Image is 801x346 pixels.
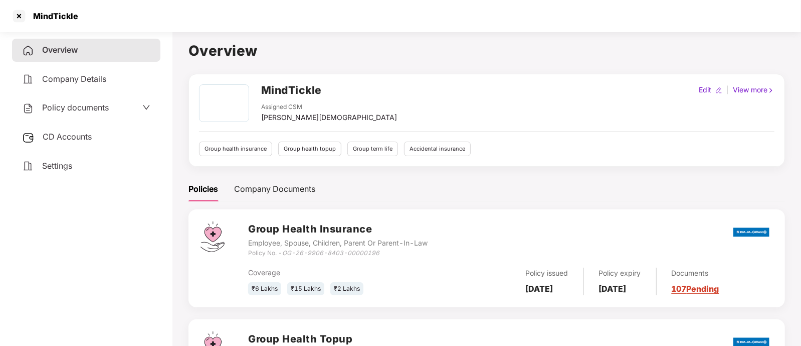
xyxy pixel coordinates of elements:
[43,132,92,142] span: CD Accounts
[201,221,225,252] img: svg+xml;base64,PHN2ZyB4bWxucz0iaHR0cDovL3d3dy53My5vcmcvMjAwMC9zdmciIHdpZHRoPSI0Ny43MTQiIGhlaWdodD...
[526,284,553,294] b: [DATE]
[672,268,719,279] div: Documents
[724,84,731,95] div: |
[42,161,72,171] span: Settings
[42,45,78,55] span: Overview
[248,249,428,258] div: Policy No. -
[261,82,322,98] h2: MindTickle
[234,183,315,195] div: Company Documents
[733,221,769,244] img: bajaj.png
[42,74,106,84] span: Company Details
[22,132,35,144] img: svg+xml;base64,PHN2ZyB3aWR0aD0iMjUiIGhlaWdodD0iMjQiIHZpZXdCb3g9IjAgMCAyNSAyNCIgZmlsbD0ibm9uZSIgeG...
[22,45,34,57] img: svg+xml;base64,PHN2ZyB4bWxucz0iaHR0cDovL3d3dy53My5vcmcvMjAwMC9zdmciIHdpZHRoPSIyNCIgaGVpZ2h0PSIyNC...
[697,84,713,95] div: Edit
[526,268,568,279] div: Policy issued
[261,112,397,123] div: [PERSON_NAME][DEMOGRAPHIC_DATA]
[142,103,150,111] span: down
[27,11,78,21] div: MindTickle
[330,282,363,296] div: ₹2 Lakhs
[599,268,641,279] div: Policy expiry
[767,87,774,94] img: rightIcon
[248,221,428,237] h3: Group Health Insurance
[278,142,341,156] div: Group health topup
[715,87,722,94] img: editIcon
[22,160,34,172] img: svg+xml;base64,PHN2ZyB4bWxucz0iaHR0cDovL3d3dy53My5vcmcvMjAwMC9zdmciIHdpZHRoPSIyNCIgaGVpZ2h0PSIyNC...
[282,249,379,257] i: OG-26-9906-8403-00000196
[599,284,627,294] b: [DATE]
[731,84,776,95] div: View more
[199,142,272,156] div: Group health insurance
[248,282,281,296] div: ₹6 Lakhs
[404,142,471,156] div: Accidental insurance
[347,142,398,156] div: Group term life
[188,183,218,195] div: Policies
[672,284,719,294] a: 107 Pending
[188,40,785,62] h1: Overview
[22,73,34,85] img: svg+xml;base64,PHN2ZyB4bWxucz0iaHR0cDovL3d3dy53My5vcmcvMjAwMC9zdmciIHdpZHRoPSIyNCIgaGVpZ2h0PSIyNC...
[248,238,428,249] div: Employee, Spouse, Children, Parent Or Parent-In-Law
[42,102,109,112] span: Policy documents
[287,282,324,296] div: ₹15 Lakhs
[22,102,34,114] img: svg+xml;base64,PHN2ZyB4bWxucz0iaHR0cDovL3d3dy53My5vcmcvMjAwMC9zdmciIHdpZHRoPSIyNCIgaGVpZ2h0PSIyNC...
[261,102,397,112] div: Assigned CSM
[248,267,423,278] div: Coverage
